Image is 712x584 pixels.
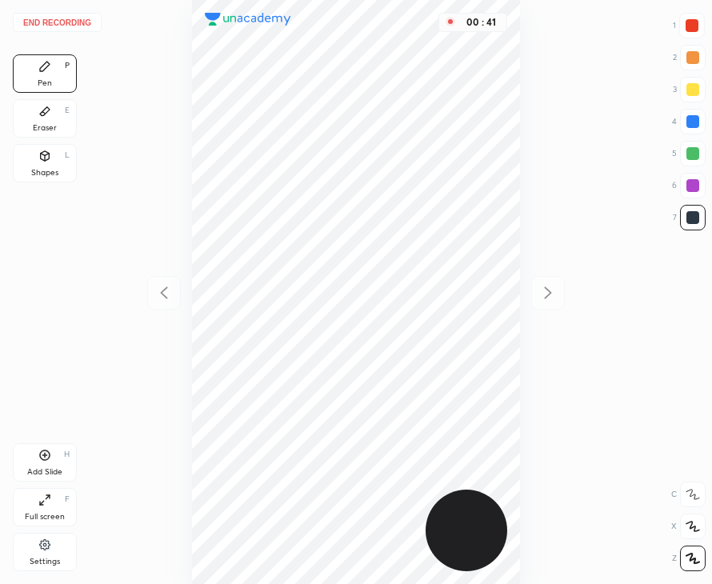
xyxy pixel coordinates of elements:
[462,17,500,28] div: 00 : 41
[672,173,706,198] div: 6
[672,141,706,166] div: 5
[25,513,65,521] div: Full screen
[673,45,706,70] div: 2
[672,546,706,571] div: Z
[30,558,60,566] div: Settings
[64,450,70,458] div: H
[673,77,706,102] div: 3
[33,124,57,132] div: Eraser
[673,13,705,38] div: 1
[13,13,102,32] button: End recording
[31,169,58,177] div: Shapes
[673,205,706,230] div: 7
[671,482,706,507] div: C
[671,514,706,539] div: X
[65,62,70,70] div: P
[65,495,70,503] div: F
[65,106,70,114] div: E
[205,13,291,26] img: logo.38c385cc.svg
[27,468,62,476] div: Add Slide
[38,79,52,87] div: Pen
[65,151,70,159] div: L
[672,109,706,134] div: 4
